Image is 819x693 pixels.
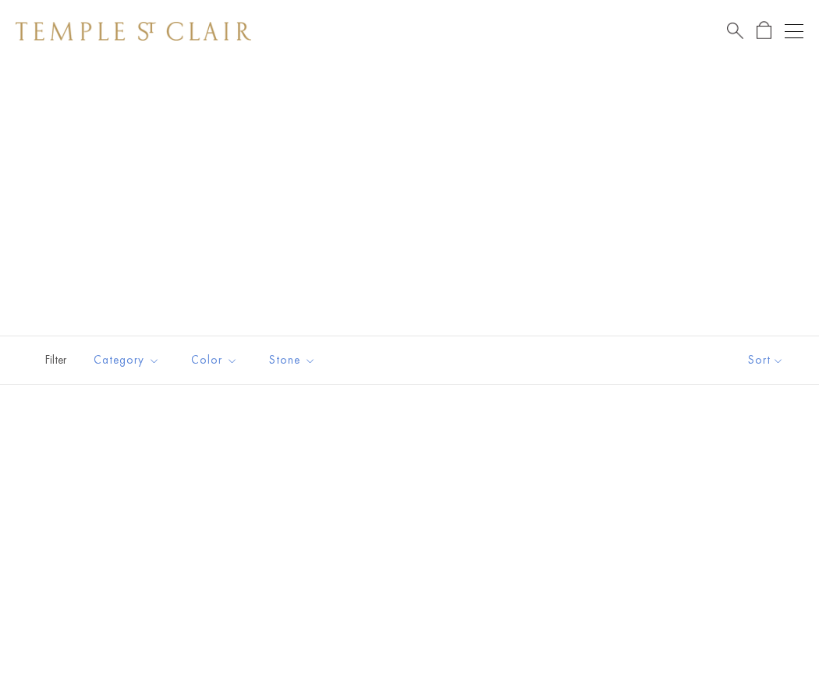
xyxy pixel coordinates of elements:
[261,350,328,370] span: Stone
[82,343,172,378] button: Category
[757,21,771,41] a: Open Shopping Bag
[257,343,328,378] button: Stone
[86,350,172,370] span: Category
[16,22,251,41] img: Temple St. Clair
[713,336,819,384] button: Show sort by
[727,21,743,41] a: Search
[183,350,250,370] span: Color
[785,22,803,41] button: Open navigation
[179,343,250,378] button: Color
